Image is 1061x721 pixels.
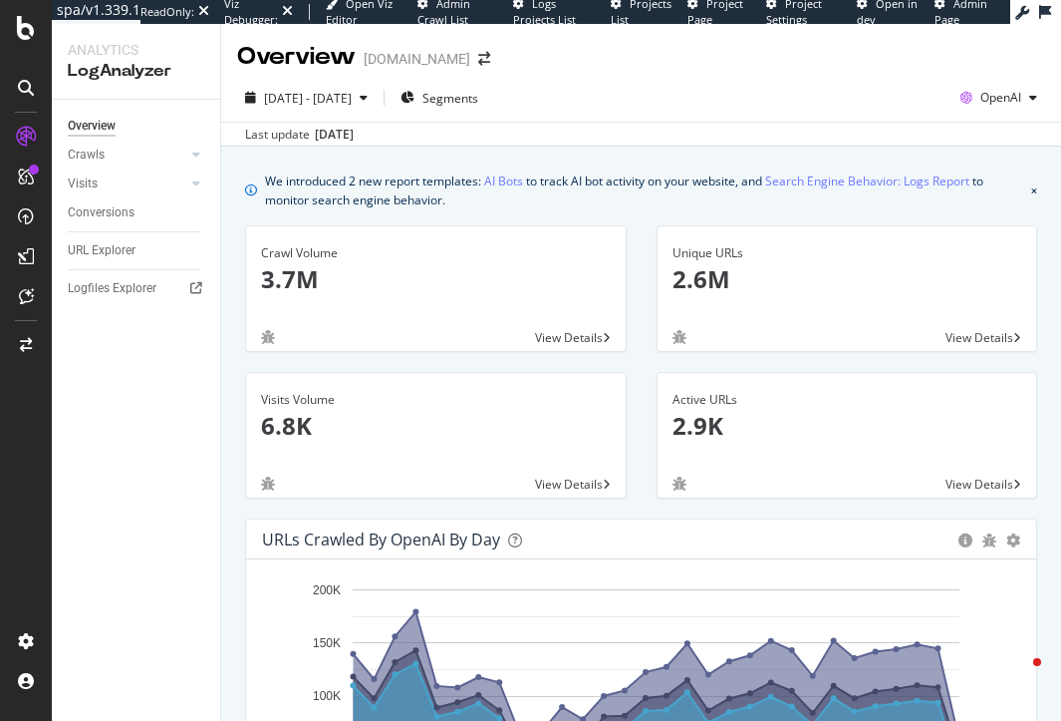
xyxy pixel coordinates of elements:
div: Analytics [68,40,204,60]
div: Unique URLs [672,244,1022,262]
div: info banner [245,171,1037,209]
button: [DATE] - [DATE] [237,82,376,114]
p: 3.7M [261,262,611,296]
a: Logfiles Explorer [68,278,206,299]
span: OpenAI [980,89,1021,106]
iframe: Intercom live chat [993,653,1041,701]
button: close banner [1026,167,1042,213]
span: View Details [945,329,1013,346]
a: Visits [68,174,186,194]
div: bug [261,330,275,344]
span: View Details [535,476,603,493]
div: Crawls [68,145,105,166]
div: bug [672,330,686,344]
span: [DATE] - [DATE] [264,90,352,107]
div: LogAnalyzer [68,60,204,83]
span: View Details [945,476,1013,493]
div: bug [261,477,275,491]
a: Crawls [68,145,186,166]
a: URL Explorer [68,240,206,261]
a: Conversions [68,202,206,223]
a: AI Bots [484,171,523,191]
text: 150K [313,636,341,650]
div: [DATE] [315,126,354,144]
div: Overview [68,116,116,137]
div: arrow-right-arrow-left [478,52,490,66]
div: Crawl Volume [261,244,611,262]
text: 100K [313,689,341,703]
div: URL Explorer [68,240,135,261]
text: 200K [313,583,341,597]
div: URLs Crawled by OpenAI by day [262,530,500,549]
span: Segments [422,90,478,107]
div: Active URLs [672,391,1022,409]
div: [DOMAIN_NAME] [364,49,470,69]
div: Overview [237,40,356,74]
div: We introduced 2 new report templates: to track AI bot activity on your website, and to monitor se... [265,171,1023,209]
div: circle-info [958,534,972,547]
div: gear [1006,534,1020,547]
div: Visits [68,174,98,194]
button: Segments [393,82,486,114]
a: Search Engine Behavior: Logs Report [765,171,969,191]
div: Logfiles Explorer [68,278,156,299]
button: OpenAI [952,82,1045,114]
span: View Details [535,329,603,346]
p: 2.9K [672,409,1022,443]
div: Visits Volume [261,391,611,409]
div: bug [672,477,686,491]
p: 6.8K [261,409,611,443]
div: Last update [245,126,354,144]
div: bug [982,534,996,547]
p: 2.6M [672,262,1022,296]
div: ReadOnly: [140,4,194,20]
div: Conversions [68,202,134,223]
a: Overview [68,116,206,137]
